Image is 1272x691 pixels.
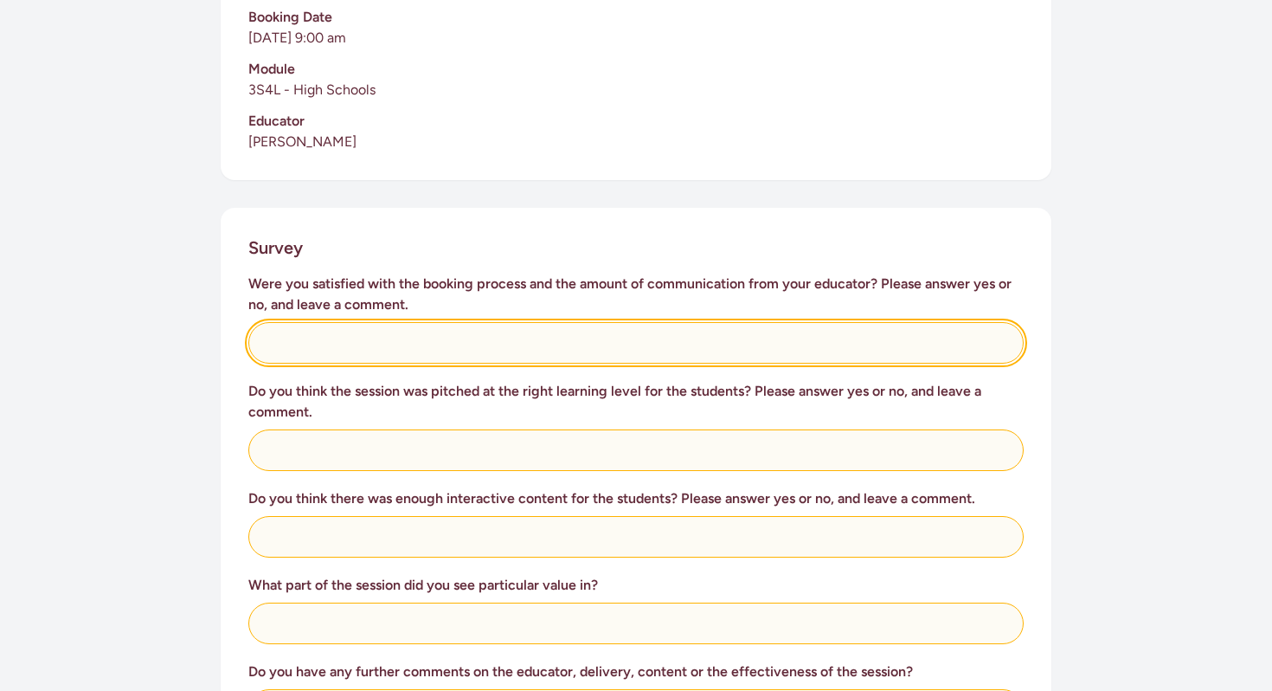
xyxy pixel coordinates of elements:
[248,80,1024,100] p: 3S4L - High Schools
[248,28,1024,48] p: [DATE] 9:00 am
[248,575,1024,596] h3: What part of the session did you see particular value in?
[248,381,1024,423] h3: Do you think the session was pitched at the right learning level for the students? Please answer ...
[248,111,1024,132] h3: Educator
[248,132,1024,152] p: [PERSON_NAME]
[248,59,1024,80] h3: Module
[248,236,303,260] h2: Survey
[248,274,1024,315] h3: Were you satisfied with the booking process and the amount of communication from your educator? P...
[248,7,1024,28] h3: Booking Date
[248,662,1024,682] h3: Do you have any further comments on the educator, delivery, content or the effectiveness of the s...
[248,488,1024,509] h3: Do you think there was enough interactive content for the students? Please answer yes or no, and ...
